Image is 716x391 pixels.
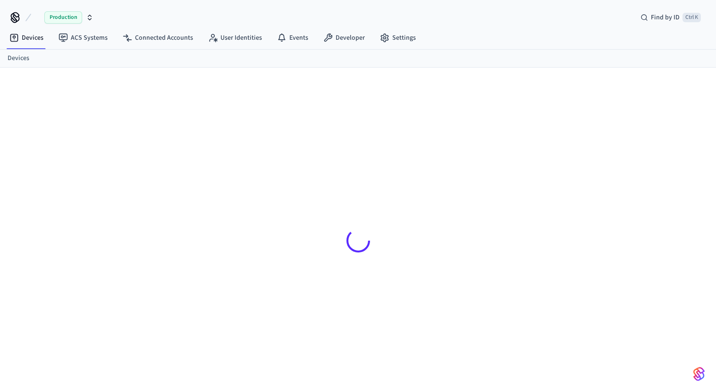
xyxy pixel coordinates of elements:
a: Events [270,29,316,46]
a: Developer [316,29,372,46]
img: SeamLogoGradient.69752ec5.svg [693,366,705,382]
a: Connected Accounts [115,29,201,46]
a: ACS Systems [51,29,115,46]
a: Devices [8,53,29,63]
span: Find by ID [651,13,680,22]
a: Settings [372,29,423,46]
div: Find by IDCtrl K [633,9,708,26]
a: User Identities [201,29,270,46]
span: Production [44,11,82,24]
a: Devices [2,29,51,46]
span: Ctrl K [682,13,701,22]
